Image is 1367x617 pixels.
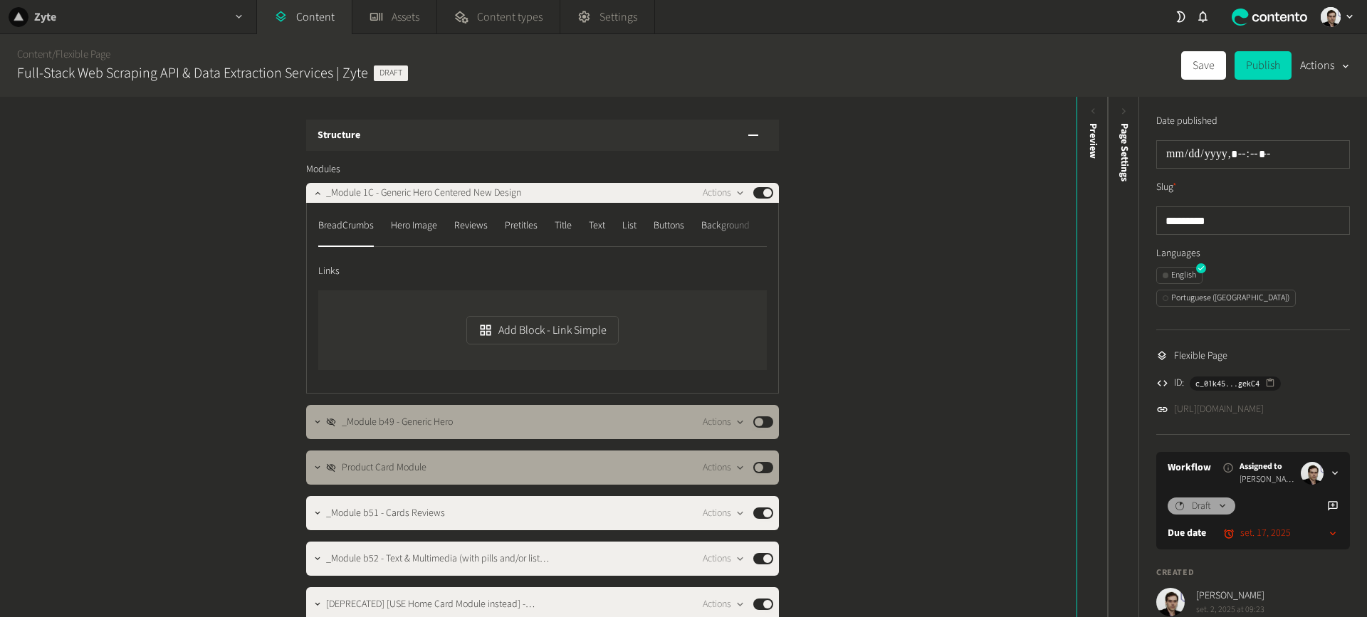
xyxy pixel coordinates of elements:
span: [PERSON_NAME] [1240,473,1295,486]
button: Actions [703,596,745,613]
span: [DEPRECATED] [USE Home Card Module instead] -Updated Home Cards [326,597,550,612]
span: Draft [1192,499,1211,514]
time: set. 17, 2025 [1240,526,1291,541]
a: Workflow [1168,460,1211,475]
span: Links [318,264,340,279]
span: _Module b49 - Generic Hero [342,415,453,430]
a: [URL][DOMAIN_NAME] [1174,402,1264,417]
span: Flexible Page [1174,349,1227,364]
label: Languages [1156,246,1350,261]
div: English [1163,269,1196,282]
span: set. 2, 2025 at 09:23 [1196,603,1264,616]
button: Actions [703,413,745,431]
h2: Zyte [34,9,56,26]
div: List [622,214,637,237]
span: Assigned to [1240,460,1295,473]
span: _Module 1C - Generic Hero Centered New Design [326,186,521,201]
img: Zyte [9,7,28,27]
img: Vinicius Machado [1156,588,1185,616]
span: Modules [306,162,340,177]
span: Page Settings [1117,123,1132,181]
div: Text [589,214,605,237]
a: Content [17,47,52,62]
button: Save [1181,51,1226,80]
div: Reviews [454,214,488,237]
button: Actions [703,184,745,201]
div: Pretitles [505,214,538,237]
a: Flexible Page [56,47,110,62]
span: c_01k45...gekC4 [1195,377,1259,390]
span: Settings [599,9,637,26]
button: Add Block - Link Simple [466,316,618,344]
button: Actions [703,459,745,476]
button: Draft [1168,497,1235,515]
button: Actions [1300,51,1350,80]
h3: Structure [318,128,360,143]
span: ID: [1174,376,1184,391]
h4: Created [1156,566,1350,579]
button: Actions [703,550,745,567]
label: Date published [1156,114,1217,129]
div: Hero Image [391,214,437,237]
div: Title [555,214,572,237]
img: Vinicius Machado [1321,7,1341,27]
button: Publish [1235,51,1292,80]
div: Portuguese ([GEOGRAPHIC_DATA]) [1163,292,1289,305]
span: _Module b52 - Text & Multimedia (with pills and/or lists) New Design [326,552,550,566]
span: Product Card Module [342,460,426,475]
label: Due date [1168,526,1206,541]
h2: Full-Stack Web Scraping API & Data Extraction Services | Zyte [17,63,368,84]
div: BreadCrumbs [318,214,374,237]
span: / [52,47,56,62]
div: Preview [1086,123,1101,159]
button: c_01k45...gekC4 [1190,376,1281,391]
div: Buttons [654,214,684,237]
span: Draft [374,65,408,81]
div: Background [701,214,750,237]
button: Actions [703,505,745,522]
span: [PERSON_NAME] [1196,589,1264,603]
label: Slug [1156,180,1177,195]
img: Vinicius Machado [1301,462,1324,485]
span: _Module b51 - Cards Reviews [326,506,445,521]
button: Portuguese ([GEOGRAPHIC_DATA]) [1156,290,1296,307]
button: English [1156,267,1203,284]
span: Content types [477,9,543,26]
